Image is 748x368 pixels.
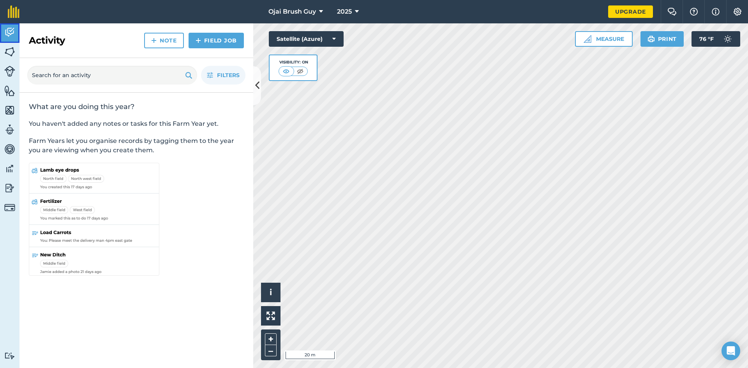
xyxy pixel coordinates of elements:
img: svg+xml;base64,PHN2ZyB4bWxucz0iaHR0cDovL3d3dy53My5vcmcvMjAwMC9zdmciIHdpZHRoPSI1MCIgaGVpZ2h0PSI0MC... [295,67,305,75]
p: Farm Years let you organise records by tagging them to the year you are viewing when you create t... [29,136,244,155]
a: Upgrade [608,5,653,18]
img: svg+xml;base64,PHN2ZyB4bWxucz0iaHR0cDovL3d3dy53My5vcmcvMjAwMC9zdmciIHdpZHRoPSI1MCIgaGVpZ2h0PSI0MC... [281,67,291,75]
span: Filters [217,71,240,79]
img: Two speech bubbles overlapping with the left bubble in the forefront [667,8,677,16]
div: Visibility: On [279,59,308,65]
img: A cog icon [733,8,742,16]
img: svg+xml;base64,PD94bWwgdmVyc2lvbj0iMS4wIiBlbmNvZGluZz0idXRmLTgiPz4KPCEtLSBHZW5lcmF0b3I6IEFkb2JlIE... [4,352,15,359]
img: svg+xml;base64,PD94bWwgdmVyc2lvbj0iMS4wIiBlbmNvZGluZz0idXRmLTgiPz4KPCEtLSBHZW5lcmF0b3I6IEFkb2JlIE... [4,124,15,136]
img: svg+xml;base64,PHN2ZyB4bWxucz0iaHR0cDovL3d3dy53My5vcmcvMjAwMC9zdmciIHdpZHRoPSIxNCIgaGVpZ2h0PSIyNC... [196,36,201,45]
img: svg+xml;base64,PHN2ZyB4bWxucz0iaHR0cDovL3d3dy53My5vcmcvMjAwMC9zdmciIHdpZHRoPSIxNCIgaGVpZ2h0PSIyNC... [151,36,157,45]
img: A question mark icon [689,8,699,16]
img: svg+xml;base64,PD94bWwgdmVyc2lvbj0iMS4wIiBlbmNvZGluZz0idXRmLTgiPz4KPCEtLSBHZW5lcmF0b3I6IEFkb2JlIE... [4,143,15,155]
span: Ojai Brush Guy [268,7,316,16]
span: i [270,287,272,297]
h2: What are you doing this year? [29,102,244,111]
button: Filters [201,66,245,85]
button: Measure [575,31,633,47]
button: Satellite (Azure) [269,31,344,47]
img: svg+xml;base64,PD94bWwgdmVyc2lvbj0iMS4wIiBlbmNvZGluZz0idXRmLTgiPz4KPCEtLSBHZW5lcmF0b3I6IEFkb2JlIE... [4,163,15,174]
span: 76 ° F [699,31,714,47]
img: svg+xml;base64,PD94bWwgdmVyc2lvbj0iMS4wIiBlbmNvZGluZz0idXRmLTgiPz4KPCEtLSBHZW5lcmF0b3I6IEFkb2JlIE... [4,202,15,213]
img: Four arrows, one pointing top left, one top right, one bottom right and the last bottom left [266,312,275,320]
button: Print [640,31,684,47]
img: svg+xml;base64,PHN2ZyB4bWxucz0iaHR0cDovL3d3dy53My5vcmcvMjAwMC9zdmciIHdpZHRoPSIxOSIgaGVpZ2h0PSIyNC... [185,70,192,80]
span: 2025 [337,7,352,16]
a: Field Job [189,33,244,48]
button: – [265,345,277,356]
button: i [261,283,280,302]
img: svg+xml;base64,PD94bWwgdmVyc2lvbj0iMS4wIiBlbmNvZGluZz0idXRmLTgiPz4KPCEtLSBHZW5lcmF0b3I6IEFkb2JlIE... [720,31,736,47]
img: svg+xml;base64,PHN2ZyB4bWxucz0iaHR0cDovL3d3dy53My5vcmcvMjAwMC9zdmciIHdpZHRoPSI1NiIgaGVpZ2h0PSI2MC... [4,85,15,97]
img: svg+xml;base64,PHN2ZyB4bWxucz0iaHR0cDovL3d3dy53My5vcmcvMjAwMC9zdmciIHdpZHRoPSI1NiIgaGVpZ2h0PSI2MC... [4,46,15,58]
button: + [265,333,277,345]
img: svg+xml;base64,PHN2ZyB4bWxucz0iaHR0cDovL3d3dy53My5vcmcvMjAwMC9zdmciIHdpZHRoPSIxNyIgaGVpZ2h0PSIxNy... [712,7,720,16]
input: Search for an activity [27,66,197,85]
img: svg+xml;base64,PD94bWwgdmVyc2lvbj0iMS4wIiBlbmNvZGluZz0idXRmLTgiPz4KPCEtLSBHZW5lcmF0b3I6IEFkb2JlIE... [4,66,15,77]
img: svg+xml;base64,PHN2ZyB4bWxucz0iaHR0cDovL3d3dy53My5vcmcvMjAwMC9zdmciIHdpZHRoPSI1NiIgaGVpZ2h0PSI2MC... [4,104,15,116]
h2: Activity [29,34,65,47]
img: svg+xml;base64,PD94bWwgdmVyc2lvbj0iMS4wIiBlbmNvZGluZz0idXRmLTgiPz4KPCEtLSBHZW5lcmF0b3I6IEFkb2JlIE... [4,26,15,38]
img: Ruler icon [584,35,591,43]
img: svg+xml;base64,PHN2ZyB4bWxucz0iaHR0cDovL3d3dy53My5vcmcvMjAwMC9zdmciIHdpZHRoPSIxOSIgaGVpZ2h0PSIyNC... [647,34,655,44]
a: Note [144,33,184,48]
button: 76 °F [692,31,740,47]
p: You haven't added any notes or tasks for this Farm Year yet. [29,119,244,129]
div: Open Intercom Messenger [722,342,740,360]
img: fieldmargin Logo [8,5,19,18]
img: svg+xml;base64,PD94bWwgdmVyc2lvbj0iMS4wIiBlbmNvZGluZz0idXRmLTgiPz4KPCEtLSBHZW5lcmF0b3I6IEFkb2JlIE... [4,182,15,194]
